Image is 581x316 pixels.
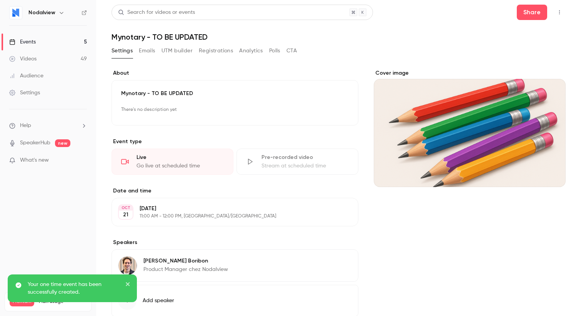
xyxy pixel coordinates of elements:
p: Your one time event has been successfully created. [28,281,120,296]
label: Cover image [374,69,566,77]
button: Share [517,5,547,20]
h6: Nodalview [28,9,55,17]
p: [DATE] [140,205,318,212]
p: 21 [123,211,128,219]
div: Search for videos or events [118,8,195,17]
p: [PERSON_NAME] Boribon [143,257,228,265]
div: Audience [9,72,43,80]
div: OCT [119,205,133,211]
span: What's new [20,156,49,164]
div: Sam Boribon[PERSON_NAME] BoribonProduct Manager chez Nodalview [112,249,358,282]
label: Speakers [112,239,358,246]
h1: Mynotary - TO BE UPDATED [112,32,566,42]
div: Videos [9,55,37,63]
button: Polls [269,45,280,57]
button: UTM builder [161,45,193,57]
img: Nodalview [10,7,22,19]
p: 11:00 AM - 12:00 PM, [GEOGRAPHIC_DATA]/[GEOGRAPHIC_DATA] [140,213,318,219]
div: Events [9,38,36,46]
div: LiveGo live at scheduled time [112,149,233,175]
p: Product Manager chez Nodalview [143,266,228,273]
button: Emails [139,45,155,57]
span: Add speaker [143,297,174,304]
div: Settings [9,89,40,97]
li: help-dropdown-opener [9,122,87,130]
div: Stream at scheduled time [261,162,349,170]
button: Registrations [199,45,233,57]
div: Go live at scheduled time [137,162,224,170]
span: new [55,139,70,147]
iframe: Noticeable Trigger [78,157,87,164]
button: close [125,281,131,290]
span: Help [20,122,31,130]
p: Event type [112,138,358,145]
button: Settings [112,45,133,57]
label: Date and time [112,187,358,195]
a: SpeakerHub [20,139,50,147]
div: Pre-recorded videoStream at scheduled time [236,149,358,175]
section: Cover image [374,69,566,187]
p: There's no description yet [121,104,349,116]
button: CTA [286,45,297,57]
label: About [112,69,358,77]
p: Mynotary - TO BE UPDATED [121,90,349,97]
div: Pre-recorded video [261,154,349,161]
button: Analytics [239,45,263,57]
div: Live [137,154,224,161]
img: Sam Boribon [118,256,137,275]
